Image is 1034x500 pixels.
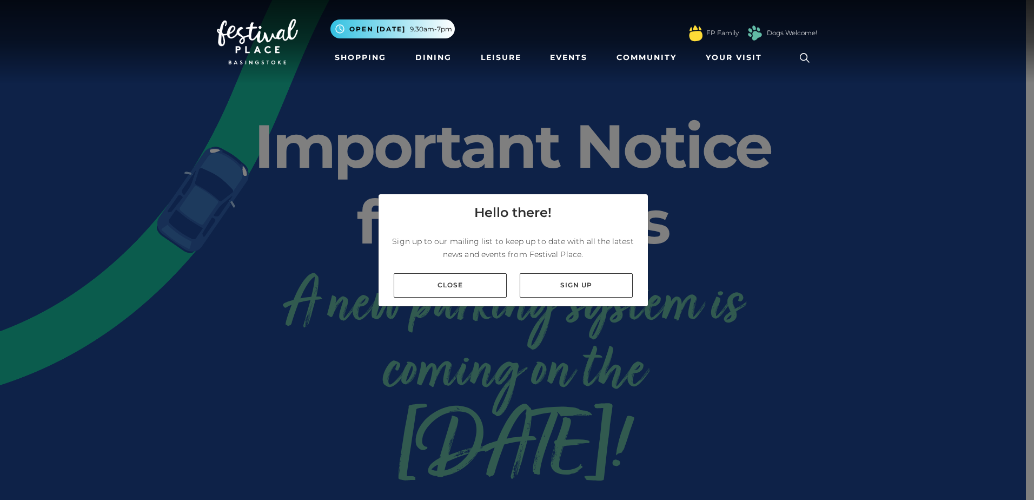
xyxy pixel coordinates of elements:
[387,235,639,261] p: Sign up to our mailing list to keep up to date with all the latest news and events from Festival ...
[411,48,456,68] a: Dining
[701,48,772,68] a: Your Visit
[476,48,526,68] a: Leisure
[474,203,552,222] h4: Hello there!
[330,48,390,68] a: Shopping
[520,273,633,298] a: Sign up
[706,52,762,63] span: Your Visit
[330,19,455,38] button: Open [DATE] 9.30am-7pm
[706,28,739,38] a: FP Family
[394,273,507,298] a: Close
[349,24,406,34] span: Open [DATE]
[767,28,817,38] a: Dogs Welcome!
[546,48,592,68] a: Events
[217,19,298,64] img: Festival Place Logo
[410,24,452,34] span: 9.30am-7pm
[612,48,681,68] a: Community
